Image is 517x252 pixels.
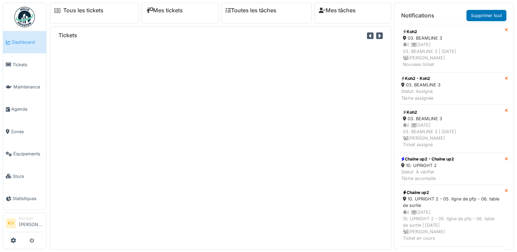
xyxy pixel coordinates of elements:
a: Supprimer tout [466,10,506,21]
a: Tickets [3,53,46,75]
span: Dashboard [12,39,43,45]
a: Chaîne up2 - Chaîne up2 10. UPRIGHT 2 Statut: À vérifierTâche accomplie [398,153,505,185]
div: 0 | [DATE] 03. BEAMLINE 3 | [DATE] [PERSON_NAME] Nouveau ticket [403,41,500,68]
div: Statut: Assigné Tâche assignée [401,88,440,101]
div: 03. BEAMLINE 3 [403,115,500,122]
span: Équipements [13,151,43,157]
li: [PERSON_NAME] [19,216,43,230]
h6: Tickets [58,32,77,39]
a: Maintenance [3,76,46,98]
div: 03. BEAMLINE 3 [401,82,440,88]
div: Manager [19,216,43,221]
div: 0 | [DATE] 03. BEAMLINE 3 | [DATE] [PERSON_NAME] Ticket assigné [403,122,500,148]
a: Dashboard [3,31,46,53]
a: Agenda [3,98,46,120]
a: Stock [3,165,46,187]
div: 0 | [DATE] 10. UPRIGHT 2 - 05. ligne de pfp - 06. table de sortie | [DATE] [PERSON_NAME] Ticket e... [403,209,500,242]
div: 03. BEAMLINE 3 [403,35,500,41]
a: KV Manager[PERSON_NAME] [6,216,43,232]
li: KV [6,218,16,228]
div: Koh2 [403,109,500,115]
a: Statistiques [3,187,46,210]
a: Toutes les tâches [226,7,276,14]
span: Statistiques [13,195,43,202]
span: Agenda [11,106,43,112]
div: Chaîne up2 - Chaîne up2 [401,156,454,162]
a: Koh2 - Koh2 03. BEAMLINE 3 Statut: AssignéTâche assignée [398,72,505,104]
a: Équipements [3,143,46,165]
a: Tous les tickets [63,7,104,14]
div: Statut: À vérifier Tâche accomplie [401,169,454,182]
a: Chaîne up2 10. UPRIGHT 2 - 05. ligne de pfp - 06. table de sortie 0 |[DATE]10. UPRIGHT 2 - 05. li... [398,185,505,246]
h6: Notifications [401,12,434,19]
a: Mes tickets [146,7,183,14]
span: Zones [11,128,43,135]
div: Chaîne up2 [403,190,500,196]
span: Stock [13,173,43,180]
img: Badge_color-CXgf-gQk.svg [14,7,35,27]
div: Koh2 - Koh2 [401,75,440,82]
span: Maintenance [13,84,43,90]
div: 10. UPRIGHT 2 - 05. ligne de pfp - 06. table de sortie [403,196,500,209]
a: Koh2 03. BEAMLINE 3 0 |[DATE]03. BEAMLINE 3 | [DATE] [PERSON_NAME]Nouveau ticket [398,24,505,72]
a: Mes tâches [319,7,356,14]
div: 10. UPRIGHT 2 [401,162,454,169]
span: Tickets [13,61,43,68]
a: Koh2 03. BEAMLINE 3 0 |[DATE]03. BEAMLINE 3 | [DATE] [PERSON_NAME]Ticket assigné [398,104,505,153]
a: Zones [3,121,46,143]
div: Koh2 [403,29,500,35]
